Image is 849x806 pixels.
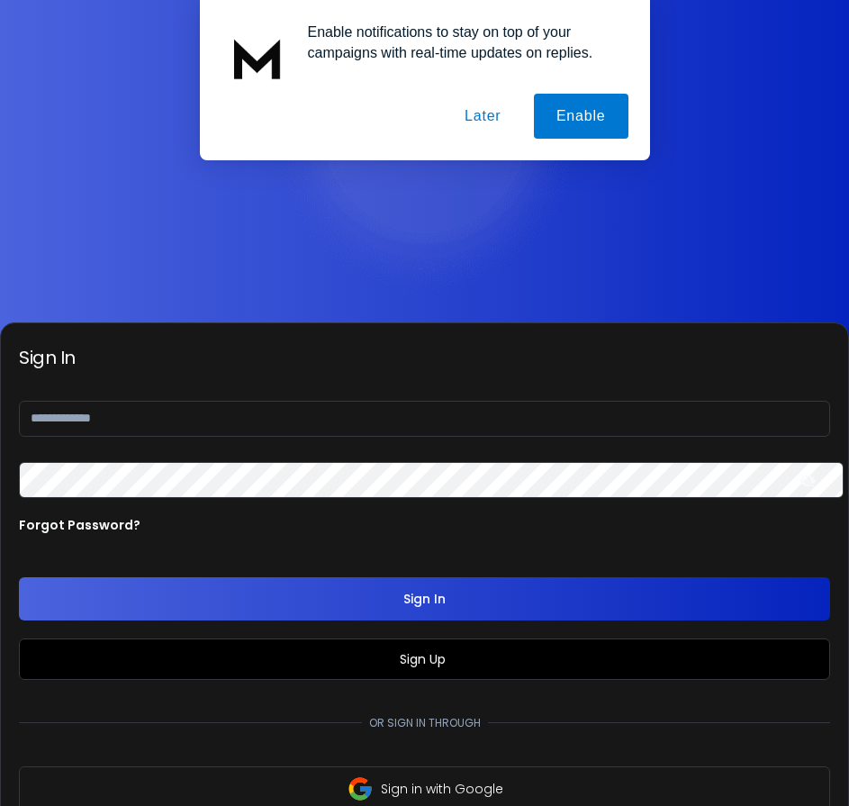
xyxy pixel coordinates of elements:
[19,577,830,620] button: Sign In
[19,516,140,534] p: Forgot Password?
[381,780,503,798] p: Sign in with Google
[294,22,628,63] div: Enable notifications to stay on top of your campaigns with real-time updates on replies.
[400,650,449,668] a: Sign Up
[442,94,523,139] button: Later
[221,22,294,94] img: notification icon
[534,94,628,139] button: Enable
[19,345,830,370] h3: Sign In
[362,716,488,730] p: Or sign in through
